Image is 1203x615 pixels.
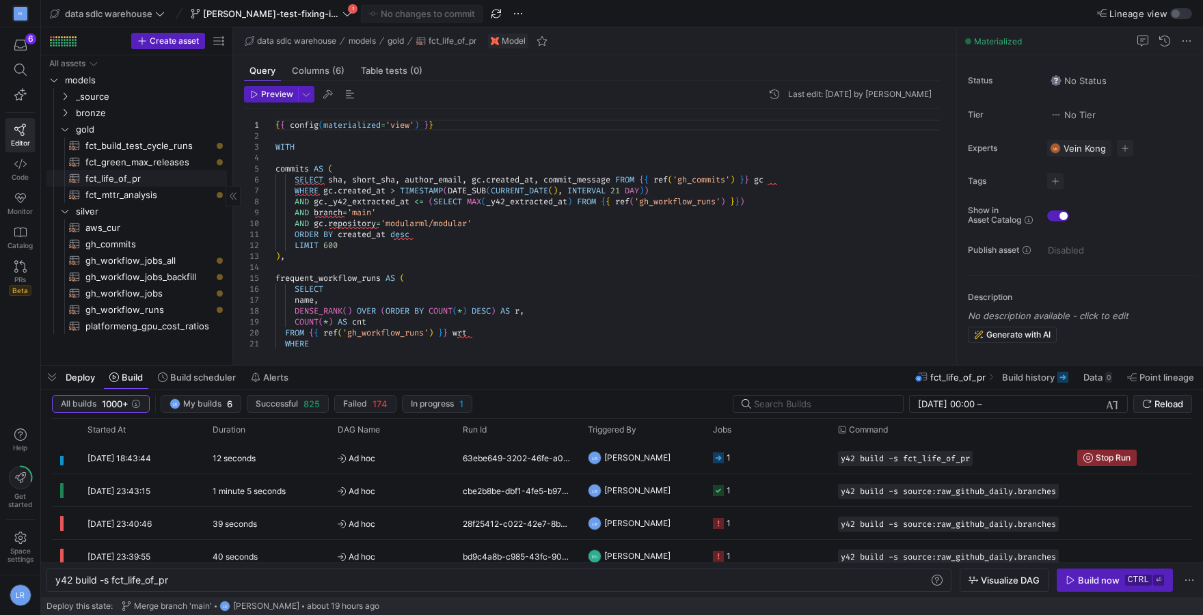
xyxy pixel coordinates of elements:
[1153,575,1164,586] kbd: ⏎
[414,196,424,207] span: <=
[414,120,419,131] span: )
[491,37,499,45] img: undefined
[14,275,26,284] span: PRs
[244,305,259,316] div: 18
[65,72,225,88] span: models
[610,185,620,196] span: 21
[352,316,366,327] span: cnt
[1154,398,1183,409] span: Reload
[373,398,388,409] span: 174
[1105,372,1112,383] div: 0
[118,597,383,615] button: Merge branch 'main'LR[PERSON_NAME]about 19 hours ago
[134,601,212,611] span: Merge branch 'main'
[338,316,347,327] span: AS
[472,174,481,185] span: gc
[548,185,553,196] span: (
[788,90,932,99] div: Last edit: [DATE] by [PERSON_NAME]
[314,207,342,218] span: branch
[187,5,355,23] button: [PERSON_NAME]-test-fixing-incomplete-schema
[61,399,96,409] span: All builds
[395,174,400,185] span: ,
[76,89,225,105] span: _source
[386,273,395,284] span: AS
[219,601,230,612] div: LR
[386,120,414,131] span: 'view'
[486,196,567,207] span: _y42_extracted_at
[46,301,227,318] a: gh_workflow_runs​​​​​​​​​​
[342,305,347,316] span: (
[1083,372,1103,383] span: Data
[85,138,211,154] span: fct_build_test_cycle_runs​​​​​​​​​​
[481,196,486,207] span: (
[85,286,211,301] span: gh_workflow_jobs​​​​​​​​​​
[323,229,333,240] span: BY
[644,185,649,196] span: )
[968,76,1036,85] span: Status
[9,285,31,296] span: Beta
[740,174,744,185] span: }
[1057,569,1173,592] button: Build nowctrl⏎
[429,36,476,46] span: fct_life_of_pr
[233,601,299,611] span: [PERSON_NAME]
[577,196,596,207] span: FROM
[314,163,323,174] span: AS
[462,174,467,185] span: ,
[413,33,480,49] button: fct_life_of_pr
[1051,109,1062,120] img: No tier
[8,492,32,508] span: Get started
[5,422,35,458] button: Help
[347,207,376,218] span: 'main'
[1078,575,1120,586] div: Build now
[244,240,259,251] div: 12
[402,395,472,413] button: In progress1
[103,366,149,389] button: Build
[553,185,558,196] span: )
[295,185,319,196] span: WHERE
[5,255,35,301] a: PRsBeta
[76,105,225,121] span: bronze
[720,196,725,207] span: )
[615,174,634,185] span: FROM
[10,584,31,606] div: LR
[46,219,227,236] a: aws_cur​​​​​​​​​​
[46,187,227,203] a: fct_mttr_analysis​​​​​​​​​​
[730,196,735,207] span: }
[323,240,338,251] span: 600
[244,295,259,305] div: 17
[968,292,1198,302] p: Description
[152,366,242,389] button: Build scheduler
[161,395,241,413] button: LRMy builds6
[280,251,285,262] span: ,
[472,305,491,316] span: DESC
[275,163,309,174] span: commits
[244,131,259,141] div: 2
[338,229,386,240] span: created_at
[634,196,720,207] span: 'gh_workflow_runs'
[668,174,673,185] span: (
[85,302,211,318] span: gh_workflow_runs​​​​​​​​​​
[261,90,293,99] span: Preview
[1109,8,1167,19] span: Lineage view
[968,110,1036,120] span: Tier
[46,236,227,252] div: Press SPACE to select this row.
[46,154,227,170] div: Press SPACE to select this row.
[244,141,259,152] div: 3
[996,366,1074,389] button: Build history
[974,36,1022,46] span: Materialized
[491,185,548,196] span: CURRENT_DATE
[345,33,379,49] button: models
[754,398,892,409] input: Search Builds
[295,229,319,240] span: ORDER
[46,269,227,285] a: gh_workflow_jobs_backfill​​​​​​​​​​
[76,204,225,219] span: silver
[85,269,211,285] span: gh_workflow_jobs_backfill​​​​​​​​​​
[244,262,259,273] div: 14
[744,174,749,185] span: }
[290,120,319,131] span: config
[332,66,344,75] span: (6)
[203,8,340,19] span: [PERSON_NAME]-test-fixing-incomplete-schema
[328,316,333,327] span: )
[455,507,580,539] div: 28f25412-c022-42e7-8bdc-1356ffe34966
[644,174,649,185] span: {
[334,395,396,413] button: Failed174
